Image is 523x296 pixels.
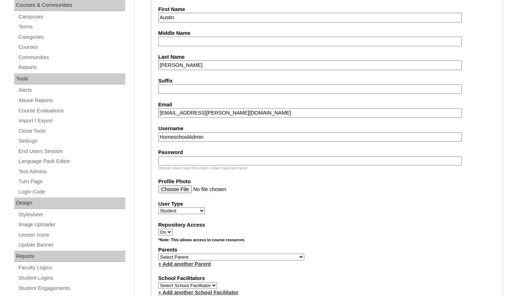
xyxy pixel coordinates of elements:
[18,177,125,186] a: Turn Page
[158,246,496,254] label: Parents
[18,33,125,42] a: Categories
[18,116,125,125] a: Import / Export
[158,53,496,61] label: Last Name
[18,240,125,249] a: Update Banner
[18,231,125,239] a: Lesson Icons
[18,43,125,52] a: Courses
[18,263,125,272] a: Faculty Logins
[158,275,496,282] label: School Facilitators
[18,274,125,282] a: Student Logins
[18,127,125,136] a: Clone Tools
[158,165,496,171] div: Default: lower case first initial + lower case last name.
[158,125,496,132] label: Username
[158,77,496,85] label: Suffix
[18,12,125,21] a: Campuses
[18,86,125,95] a: Alerts
[18,220,125,229] a: Image Uploader
[14,251,125,262] div: Reports
[158,221,496,229] label: Repository Access
[158,200,496,208] label: User Type
[158,149,496,156] label: Password
[18,157,125,166] a: Language Pack Editor
[18,137,125,146] a: Settings
[158,30,496,37] label: Middle Name
[18,53,125,62] a: Communities
[18,167,125,176] a: Test Admins
[18,106,125,115] a: Course Evaluations
[158,290,238,295] a: + Add another School Facilitator
[18,284,125,293] a: Student Engagements
[18,210,125,219] a: Stylesheet
[18,96,125,105] a: Abuse Reports
[18,187,125,196] a: Login Code
[18,22,125,31] a: Terms
[158,237,496,246] div: *Note: This allows access to course resources
[14,73,125,85] div: Tools
[14,197,125,209] div: Design
[18,147,125,156] a: End Users Session
[18,63,125,72] a: Reports
[158,261,211,267] a: + Add another Parent
[158,6,496,13] label: First Name
[158,101,496,109] label: Email
[158,178,496,185] label: Profile Photo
